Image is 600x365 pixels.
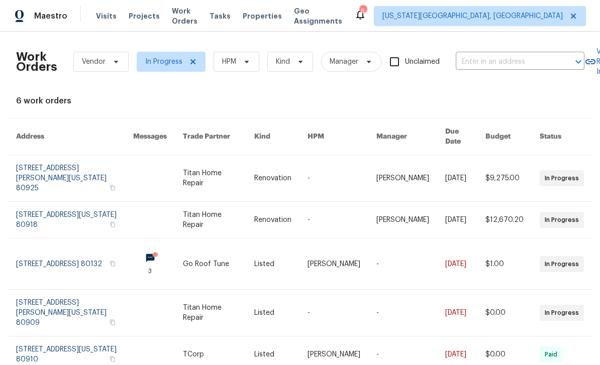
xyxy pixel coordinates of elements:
[276,57,290,67] span: Kind
[456,54,556,70] input: Enter in an address
[108,318,117,327] button: Copy Address
[16,96,584,106] div: 6 work orders
[246,202,299,238] td: Renovation
[175,238,246,290] td: Go Roof Tune
[82,57,106,67] span: Vendor
[175,118,246,155] th: Trade Partner
[299,118,368,155] th: HPM
[246,118,299,155] th: Kind
[437,118,477,155] th: Due Date
[299,155,368,202] td: -
[172,6,197,26] span: Work Orders
[368,290,437,336] td: -
[175,202,246,238] td: Titan Home Repair
[330,57,358,67] span: Manager
[246,290,299,336] td: Listed
[246,155,299,202] td: Renovation
[299,290,368,336] td: -
[96,11,117,21] span: Visits
[145,57,182,67] span: In Progress
[359,6,366,16] div: 6
[368,202,437,238] td: [PERSON_NAME]
[108,354,117,363] button: Copy Address
[299,202,368,238] td: -
[108,183,117,192] button: Copy Address
[175,290,246,336] td: Titan Home Repair
[108,259,117,268] button: Copy Address
[125,118,175,155] th: Messages
[368,118,437,155] th: Manager
[477,118,532,155] th: Budget
[8,118,125,155] th: Address
[299,238,368,290] td: [PERSON_NAME]
[571,55,585,69] button: Open
[382,11,563,21] span: [US_STATE][GEOGRAPHIC_DATA], [GEOGRAPHIC_DATA]
[16,52,57,72] h2: Work Orders
[368,155,437,202] td: [PERSON_NAME]
[108,220,117,229] button: Copy Address
[246,238,299,290] td: Listed
[175,155,246,202] td: Titan Home Repair
[129,11,160,21] span: Projects
[243,11,282,21] span: Properties
[532,118,592,155] th: Status
[368,238,437,290] td: -
[34,11,67,21] span: Maestro
[294,6,342,26] span: Geo Assignments
[222,57,236,67] span: HPM
[210,13,231,20] span: Tasks
[405,57,440,67] span: Unclaimed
